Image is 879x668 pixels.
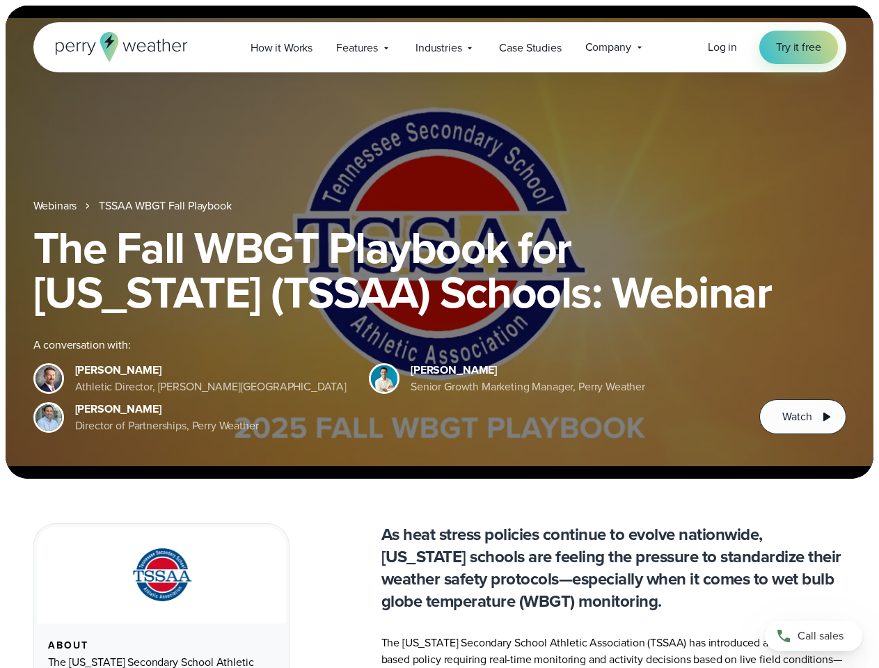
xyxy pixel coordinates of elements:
[35,404,62,431] img: Jeff Wood
[765,621,862,651] a: Call sales
[708,39,737,55] span: Log in
[239,33,324,62] a: How it Works
[371,365,397,392] img: Spencer Patton, Perry Weather
[33,198,846,214] nav: Breadcrumb
[499,40,561,56] span: Case Studies
[33,198,77,214] a: Webinars
[75,379,347,395] div: Athletic Director, [PERSON_NAME][GEOGRAPHIC_DATA]
[33,337,738,353] div: A conversation with:
[75,401,259,417] div: [PERSON_NAME]
[411,362,645,379] div: [PERSON_NAME]
[759,399,846,434] button: Watch
[708,39,737,56] a: Log in
[585,39,631,56] span: Company
[48,640,275,651] div: About
[75,417,259,434] div: Director of Partnerships, Perry Weather
[99,198,231,214] a: TSSAA WBGT Fall Playbook
[411,379,645,395] div: Senior Growth Marketing Manager, Perry Weather
[776,39,821,56] span: Try it free
[798,628,844,644] span: Call sales
[115,543,208,607] img: TSSAA-Tennessee-Secondary-School-Athletic-Association.svg
[336,40,378,56] span: Features
[782,408,811,425] span: Watch
[35,365,62,392] img: Brian Wyatt
[33,225,846,315] h1: The Fall WBGT Playbook for [US_STATE] (TSSAA) Schools: Webinar
[759,31,837,64] a: Try it free
[415,40,461,56] span: Industries
[251,40,312,56] span: How it Works
[487,33,573,62] a: Case Studies
[381,523,846,612] p: As heat stress policies continue to evolve nationwide, [US_STATE] schools are feeling the pressur...
[75,362,347,379] div: [PERSON_NAME]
